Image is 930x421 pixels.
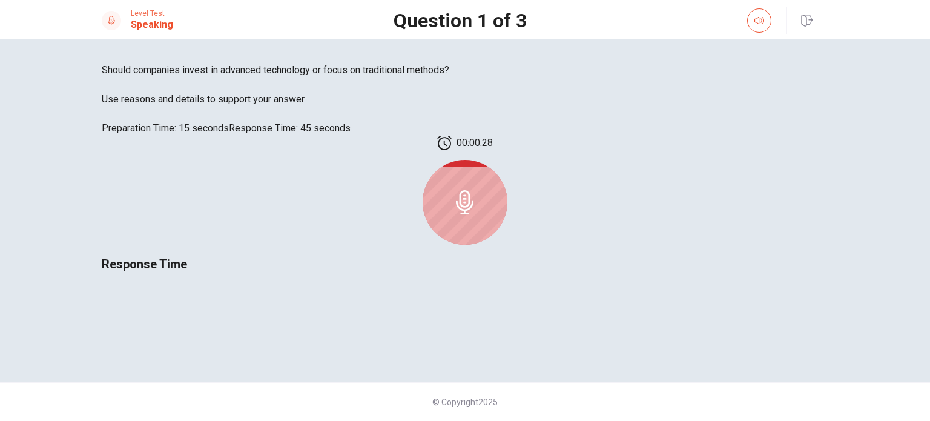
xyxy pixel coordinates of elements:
[394,13,527,28] h1: Question 1 of 3
[457,136,493,150] span: 00:00:28
[102,63,828,78] span: Should companies invest in advanced technology or focus on traditional methods?
[229,122,351,134] span: Response Time: 45 seconds
[131,18,173,32] h1: Speaking
[432,397,498,407] span: © Copyright 2025
[102,92,828,107] span: Use reasons and details to support your answer.
[131,9,173,18] span: Level Test
[102,122,229,134] span: Preparation Time: 15 seconds
[102,257,187,271] span: Response Time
